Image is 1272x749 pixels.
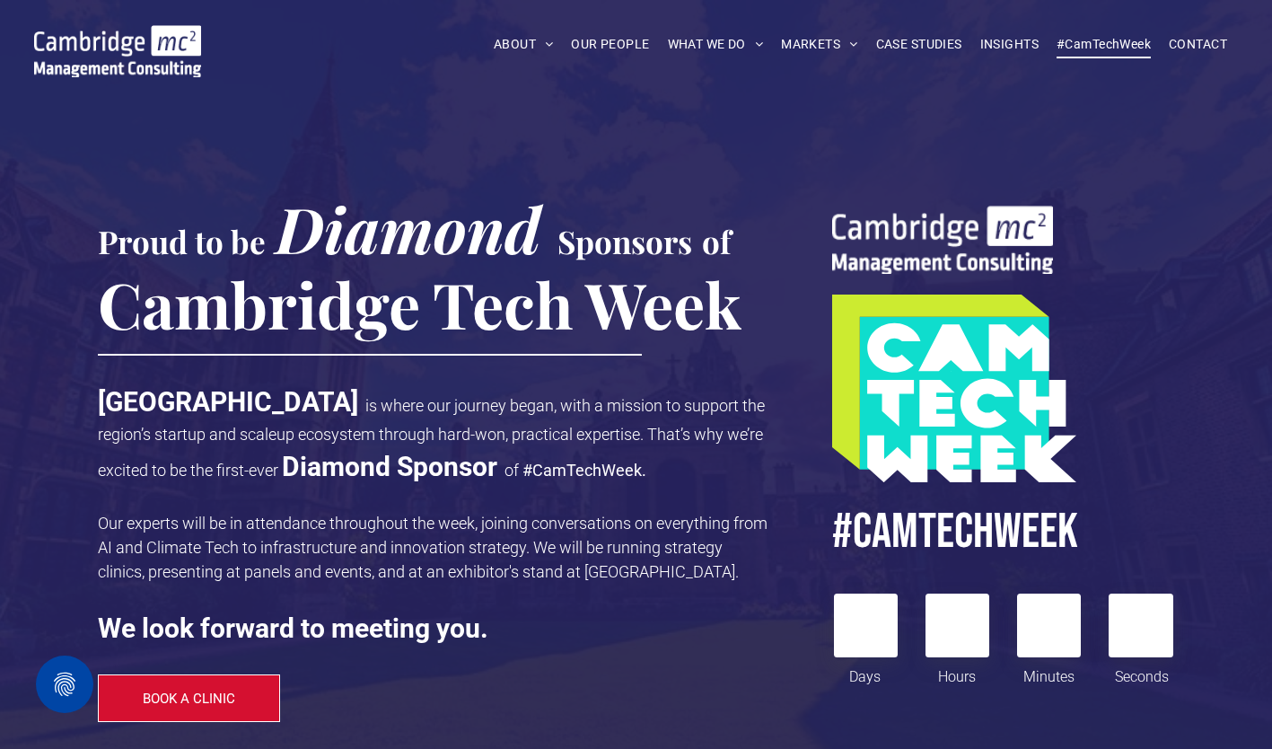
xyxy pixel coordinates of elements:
span: Our experts will be in attendance throughout the week, joining conversations on everything from A... [98,514,768,581]
span: Cambridge Tech Week [98,261,741,346]
a: MARKETS [772,31,866,58]
a: INSIGHTS [971,31,1048,58]
div: Hours [925,657,988,688]
a: WHAT WE DO [659,31,773,58]
span: Diamond [276,186,541,270]
span: of [702,220,731,262]
a: OUR PEOPLE [562,31,658,58]
span: BOOK A CLINIC [143,691,235,707]
div: Days [834,657,897,688]
a: CASE STUDIES [867,31,971,58]
div: Seconds [1110,657,1173,688]
a: CONTACT [1160,31,1236,58]
a: BOOK A CLINIC [98,674,281,722]
span: #CamTECHWEEK [832,502,1078,562]
span: Proud to be [98,220,266,262]
strong: Diamond Sponsor [282,451,497,482]
span: is where our journey began, with a mission to support the region’s startup and scaleup ecosystem ... [98,396,765,480]
a: ABOUT [485,31,563,58]
span: #CamTechWeek. [522,461,646,480]
span: Sponsors [557,220,692,262]
div: Minutes [1018,657,1081,688]
img: digital transformation [832,206,1053,274]
strong: [GEOGRAPHIC_DATA] [98,386,358,418]
span: of [504,461,519,480]
img: sustainability [832,295,1076,482]
a: #CamTechWeek [1048,31,1160,58]
strong: We look forward to meeting you. [98,612,488,644]
img: Cambridge MC Logo, sustainability [34,25,201,77]
a: Your Business Transformed | Cambridge Management Consulting [34,28,201,47]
